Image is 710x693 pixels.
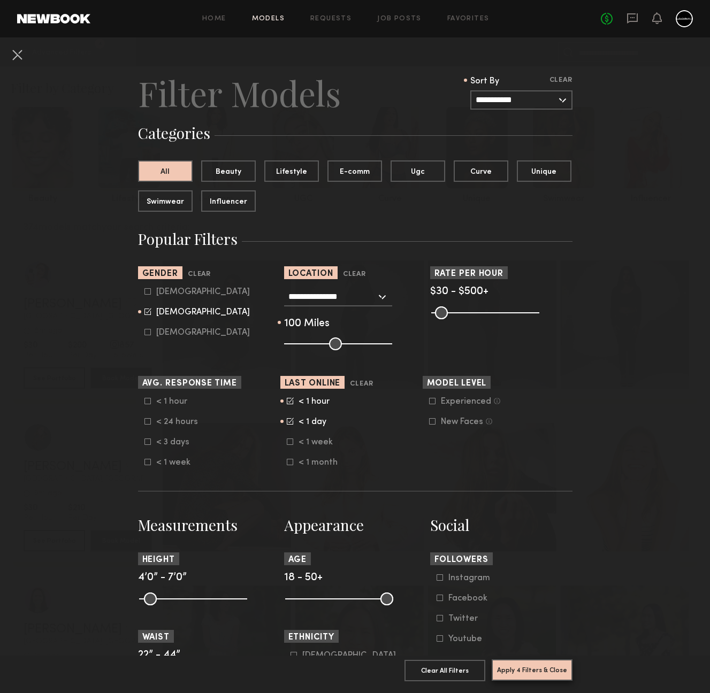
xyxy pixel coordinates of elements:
div: 100 Miles [284,319,426,329]
div: < 24 hours [156,419,198,425]
button: Lifestyle [264,160,319,182]
button: Influencer [201,190,256,212]
button: Curve [454,160,508,182]
button: Clear [343,268,366,281]
button: Beauty [201,160,256,182]
a: Favorites [447,16,490,22]
h3: Appearance [284,515,426,535]
span: Age [288,556,307,564]
button: Apply 4 Filters & Close [492,659,572,681]
span: $30 - $500+ [430,287,488,297]
div: Sort By [470,77,572,86]
div: [DEMOGRAPHIC_DATA] [156,329,250,336]
div: < 1 month [299,459,340,466]
div: [DEMOGRAPHIC_DATA] [156,309,250,315]
span: Gender [142,270,178,278]
div: < 1 week [156,459,198,466]
div: < 1 week [299,439,340,445]
div: < 1 hour [156,398,198,405]
button: Clear All Filters [404,660,485,681]
div: Instagram [448,575,490,581]
h3: Social [430,515,572,535]
button: Clear [188,268,211,281]
span: Followers [434,556,488,564]
div: < 1 day [299,419,340,425]
button: Unique [517,160,571,182]
button: All [138,160,193,182]
h3: Categories [138,123,572,143]
span: Rate per Hour [434,270,504,278]
div: < 1 hour [299,398,340,405]
button: Clear [549,74,572,87]
div: Experienced [441,398,491,405]
h2: Filter Models [138,72,341,114]
div: [DEMOGRAPHIC_DATA] [302,652,396,659]
span: Location [288,270,333,278]
div: Youtube [448,636,490,642]
span: 4’0” - 7’0” [138,573,187,583]
span: Height [142,556,175,564]
div: Twitter [448,615,490,622]
h3: Popular Filters [138,229,572,249]
common-close-button: Cancel [9,46,26,65]
button: Cancel [9,46,26,63]
div: [DEMOGRAPHIC_DATA] [156,289,250,295]
span: Model Level [427,380,487,388]
span: 22” - 44” [138,650,180,660]
button: E-comm [327,160,382,182]
span: Ethnicity [288,634,334,642]
span: Waist [142,634,170,642]
a: Requests [310,16,352,22]
div: < 3 days [156,439,198,445]
a: Models [252,16,285,22]
span: Last Online [285,380,341,388]
h3: Measurements [138,515,280,535]
button: Clear [350,378,373,390]
button: Swimwear [138,190,193,212]
a: Home [202,16,226,22]
span: 18 - 50+ [284,573,323,583]
span: Avg. Response Time [142,380,237,388]
div: New Faces [441,419,483,425]
a: Job Posts [377,16,422,22]
div: Facebook [448,595,490,602]
button: Ugc [391,160,445,182]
